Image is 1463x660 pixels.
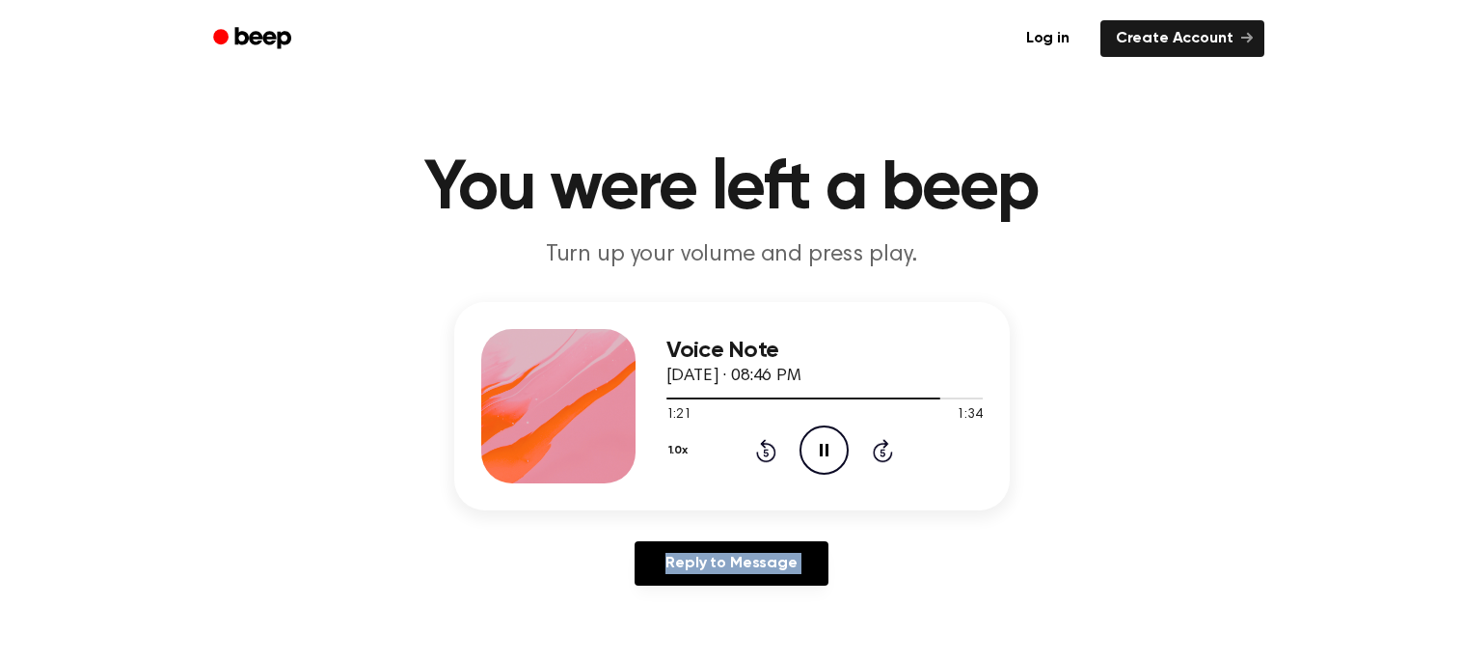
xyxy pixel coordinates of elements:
a: Reply to Message [635,541,827,586]
a: Create Account [1100,20,1264,57]
span: [DATE] · 08:46 PM [666,368,801,385]
span: 1:34 [957,405,982,426]
button: 1.0x [666,434,695,467]
span: 1:21 [666,405,691,426]
a: Beep [200,20,309,58]
h3: Voice Note [666,338,983,364]
h1: You were left a beep [238,154,1226,224]
p: Turn up your volume and press play. [362,239,1102,271]
a: Log in [1007,16,1089,61]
